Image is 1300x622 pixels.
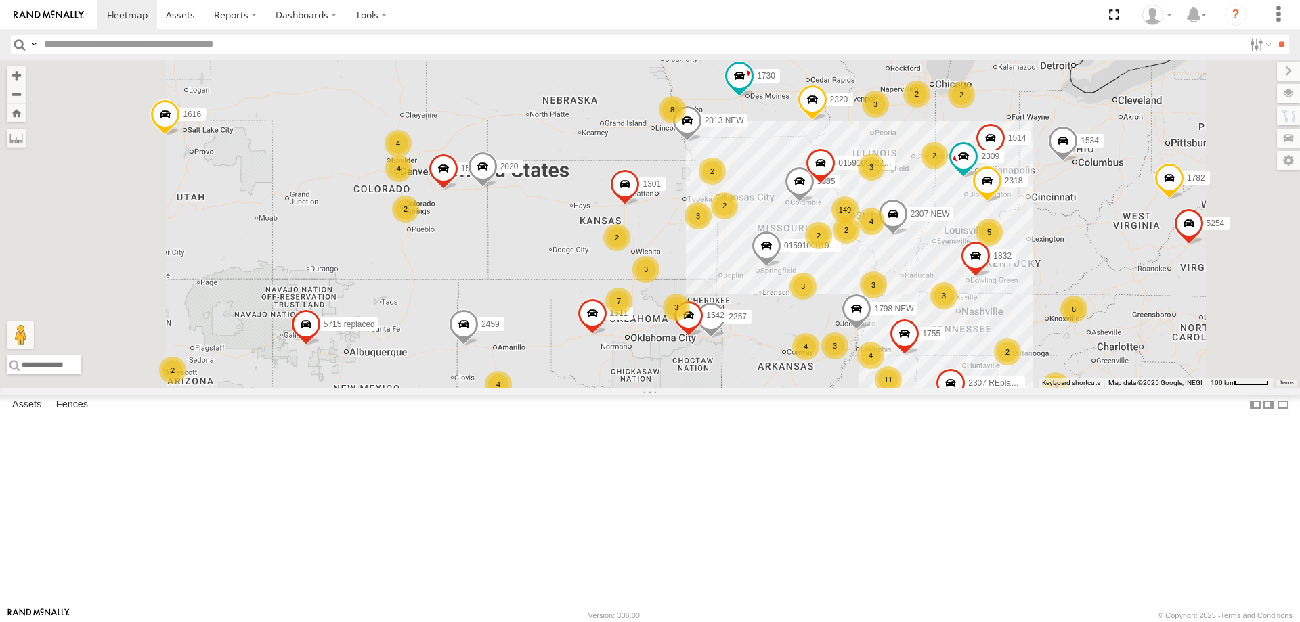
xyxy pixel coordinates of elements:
[911,209,950,219] span: 2307 NEW
[833,217,860,244] div: 2
[14,10,84,20] img: rand-logo.svg
[757,71,775,81] span: 1730
[903,81,930,108] div: 2
[729,312,747,321] span: 2257
[1244,35,1274,54] label: Search Filter Options
[324,319,375,329] span: 5715 replaced
[632,256,659,283] div: 3
[860,271,887,298] div: 3
[1207,219,1225,228] span: 5254
[1158,611,1293,619] div: © Copyright 2025 -
[643,179,661,189] span: 1301
[1187,173,1205,183] span: 1782
[858,154,885,181] div: 3
[921,142,948,169] div: 2
[7,129,26,148] label: Measure
[705,116,744,125] span: 2013 NEW
[28,35,39,54] label: Search Query
[1262,395,1276,415] label: Dock Summary Table to the Right
[7,66,26,85] button: Zoom in
[1042,378,1100,388] button: Keyboard shortcuts
[805,222,832,249] div: 2
[7,104,26,122] button: Zoom Home
[1276,395,1290,415] label: Hide Summary Table
[461,163,479,173] span: 1539
[976,219,1003,246] div: 5
[1081,136,1099,146] span: 1534
[7,321,34,349] button: Drag Pegman onto the map to open Street View
[831,196,859,223] div: 149
[838,158,906,167] span: 015910002232836
[862,91,889,118] div: 3
[930,282,957,309] div: 3
[874,304,913,313] span: 1798 NEW
[981,152,999,161] span: 2309
[857,342,884,369] div: 4
[685,202,712,229] div: 3
[159,357,186,384] div: 2
[994,338,1021,365] div: 2
[1211,379,1234,386] span: 100 km
[993,250,1012,260] span: 1832
[1207,378,1273,388] button: Map Scale: 100 km per 48 pixels
[1277,151,1300,170] label: Map Settings
[1060,296,1087,323] div: 6
[610,309,628,318] span: 1611
[968,378,1024,388] span: 2307 REplaced
[385,155,412,182] div: 4
[784,241,852,250] span: 015910001968513
[875,366,902,393] div: 11
[858,208,885,235] div: 4
[1108,379,1202,386] span: Map data ©2025 Google, INEGI
[500,162,519,171] span: 2020
[792,333,819,360] div: 4
[1221,611,1293,619] a: Terms and Conditions
[922,329,940,338] span: 1755
[830,95,848,104] span: 2320
[5,395,48,414] label: Assets
[706,310,724,319] span: 1542
[7,608,70,622] a: Visit our Website
[1280,380,1294,386] a: Terms (opens in new tab)
[481,319,500,329] span: 2459
[659,96,686,123] div: 8
[605,288,632,315] div: 7
[183,109,201,118] span: 1616
[7,85,26,104] button: Zoom out
[1042,372,1069,399] div: 3
[392,196,419,223] div: 2
[817,177,836,186] span: 1835
[711,192,738,219] div: 2
[821,332,848,359] div: 3
[1249,395,1262,415] label: Dock Summary Table to the Left
[1137,5,1177,25] div: Fred Welch
[699,158,726,185] div: 2
[948,81,975,108] div: 2
[1005,176,1023,185] span: 2318
[1008,133,1026,143] span: 1514
[789,273,817,300] div: 3
[588,611,640,619] div: Version: 306.00
[1225,4,1247,26] i: ?
[49,395,95,414] label: Fences
[603,224,630,251] div: 2
[663,294,690,321] div: 3
[485,371,512,398] div: 4
[385,130,412,157] div: 4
